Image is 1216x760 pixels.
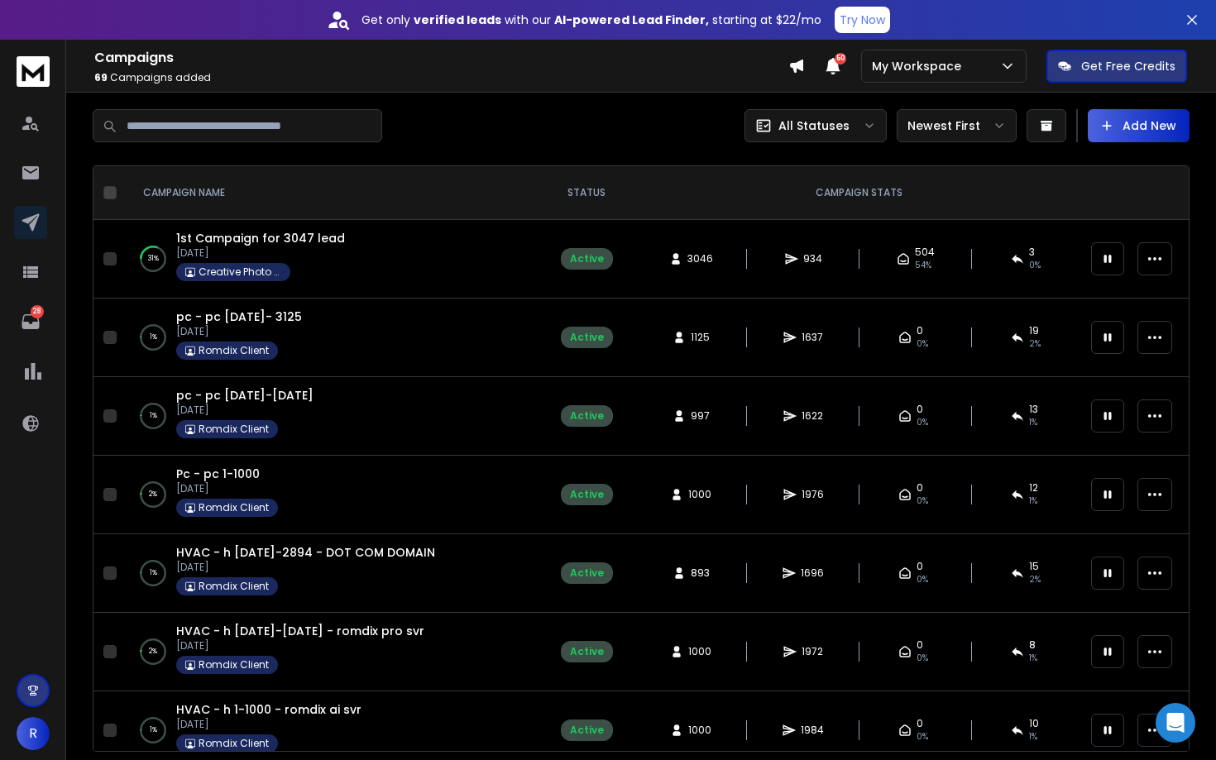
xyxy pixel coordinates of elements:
div: Active [570,645,604,658]
span: 0% [917,337,928,351]
button: R [17,717,50,750]
div: Active [570,488,604,501]
span: 0 [917,324,923,337]
div: Open Intercom Messenger [1156,703,1195,743]
span: 1 % [1029,652,1037,665]
span: 504 [915,246,935,259]
a: HVAC - h 1-1000 - romdix ai svr [176,701,361,718]
p: Romdix Client [199,423,269,436]
p: [DATE] [176,561,435,574]
h1: Campaigns [94,48,788,68]
button: Add New [1088,109,1190,142]
span: 54 % [915,259,931,272]
span: 893 [691,566,710,580]
p: 2 % [149,486,157,503]
span: 69 [94,70,108,84]
div: Active [570,331,604,344]
span: 1637 [802,331,823,344]
span: 0 [917,717,923,730]
p: 28 [31,305,44,318]
span: 10 [1029,717,1039,730]
div: Active [570,252,604,265]
p: Romdix Client [199,580,269,593]
span: 1000 [688,645,711,658]
span: 50 [835,53,846,65]
p: 1 % [150,408,157,424]
td: 1%pc - pc [DATE]- 3125[DATE]Romdix Client [123,299,537,377]
span: 997 [691,409,710,423]
p: Romdix Client [199,658,269,672]
a: HVAC - h [DATE]-2894 - DOT COM DOMAIN [176,544,435,561]
span: 1000 [688,488,711,501]
span: 1 % [1029,416,1037,429]
p: [DATE] [176,246,345,260]
a: pc - pc [DATE]-[DATE] [176,387,314,404]
a: 28 [14,305,47,338]
p: Romdix Client [199,737,269,750]
p: [DATE] [176,718,361,731]
p: Romdix Client [199,344,269,357]
span: 0 [917,481,923,495]
div: Active [570,566,604,580]
p: [DATE] [176,639,424,652]
span: 15 [1029,560,1039,573]
span: 3 [1029,246,1035,259]
div: Active [570,724,604,737]
p: 31 % [148,251,159,267]
span: 1984 [801,724,824,737]
span: 1 % [1029,730,1037,743]
span: 2 % [1029,337,1041,351]
p: Romdix Client [199,501,269,514]
span: 0 % [1029,259,1041,272]
p: 2 % [149,643,157,660]
p: Try Now [840,12,885,28]
span: 934 [803,252,822,265]
td: 31%1st Campaign for 3047 lead[DATE]Creative Photo - [PERSON_NAME] [123,220,537,299]
span: 1000 [688,724,711,737]
td: 1%HVAC - h [DATE]-2894 - DOT COM DOMAIN[DATE]Romdix Client [123,534,537,613]
a: Pc - pc 1-1000 [176,466,260,482]
span: 1 % [1029,495,1037,508]
span: 8 [1029,638,1036,652]
button: Newest First [897,109,1017,142]
span: 0% [917,730,928,743]
span: 1622 [802,409,823,423]
p: [DATE] [176,325,302,338]
p: My Workspace [872,58,968,74]
div: Active [570,409,604,423]
span: 3046 [687,252,713,265]
th: CAMPAIGN NAME [123,166,537,220]
button: Get Free Credits [1046,50,1187,83]
p: [DATE] [176,482,278,495]
span: 12 [1029,481,1038,495]
td: 2%Pc - pc 1-1000[DATE]Romdix Client [123,456,537,534]
a: HVAC - h [DATE]-[DATE] - romdix pro svr [176,623,424,639]
span: 0% [917,652,928,665]
p: [DATE] [176,404,314,417]
td: 1%pc - pc [DATE]-[DATE][DATE]Romdix Client [123,377,537,456]
span: 2 % [1029,573,1041,586]
p: 1 % [150,722,157,738]
p: Creative Photo - [PERSON_NAME] [199,265,281,279]
span: 1976 [802,488,824,501]
img: logo [17,56,50,87]
a: pc - pc [DATE]- 3125 [176,308,302,325]
p: All Statuses [778,117,850,134]
span: 19 [1029,324,1039,337]
p: Get Free Credits [1081,58,1175,74]
td: 2%HVAC - h [DATE]-[DATE] - romdix pro svr[DATE]Romdix Client [123,613,537,691]
span: 0% [917,416,928,429]
strong: AI-powered Lead Finder, [554,12,709,28]
th: STATUS [537,166,636,220]
span: 13 [1029,403,1038,416]
th: CAMPAIGN STATS [636,166,1081,220]
span: 0 [917,403,923,416]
